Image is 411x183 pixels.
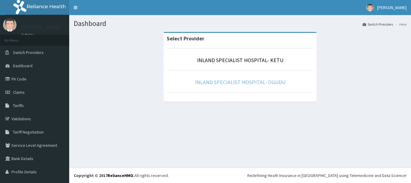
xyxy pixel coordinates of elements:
[197,57,283,64] a: INLAND SPECIALIST HOSPITAL- KETU
[107,173,133,178] a: RelianceHMO
[13,90,25,95] span: Claims
[363,22,393,27] a: Switch Providers
[366,4,374,11] img: User Image
[3,18,17,32] img: User Image
[195,79,286,86] a: INLAND SPECIALIST HOSPITAL- OGUDU
[247,172,406,178] div: Redefining Heath Insurance in [GEOGRAPHIC_DATA] using Telemedicine and Data Science!
[377,5,406,10] span: [PERSON_NAME]
[13,50,44,55] span: Switch Providers
[21,33,36,37] a: Online
[394,22,406,27] li: Here
[13,63,32,68] span: Dashboard
[69,168,411,183] footer: All rights reserved.
[167,35,204,42] strong: Select Provider
[21,24,60,30] p: [PERSON_NAME]
[13,103,24,108] span: Tariffs
[74,173,134,178] strong: Copyright © 2017 .
[13,129,44,135] span: Tariff Negotiation
[74,20,406,27] h1: Dashboard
